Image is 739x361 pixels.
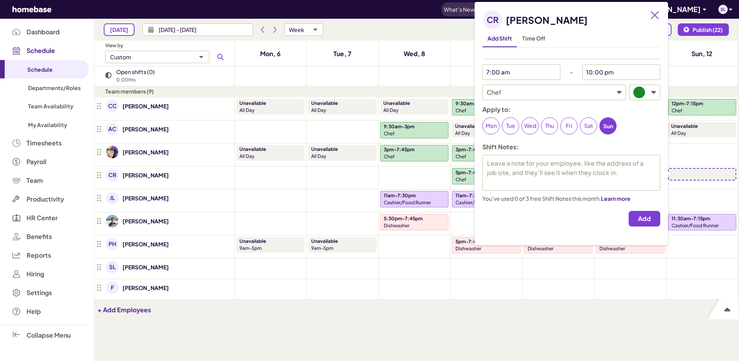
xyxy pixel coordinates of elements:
a: [PERSON_NAME] [122,239,169,249]
img: avatar [106,169,119,181]
span: My Availability [28,121,67,128]
p: Sun [600,121,616,131]
span: Departments/Roles [28,84,81,91]
svg: Homebase Logo [12,6,51,12]
button: Search [214,51,227,63]
p: 3pm-7:45pm [455,146,486,153]
p: Chef [384,130,395,137]
img: avatar [106,215,119,227]
img: avatar [106,192,119,204]
p: Chef [487,88,617,97]
button: Publish (22) [678,23,729,36]
span: Schedule [27,47,55,54]
p: 11:30am-7:15pm [672,215,710,222]
div: Custom [110,54,131,60]
p: Open shifts (0) [116,67,155,76]
span: Collapse Menu [27,331,71,339]
p: all day [671,130,730,137]
p: Unavailable [311,238,338,245]
p: View by [105,42,227,49]
span: Team Availability [28,103,73,110]
p: Dishwasher [599,245,625,252]
input: --:-- -- [482,64,549,80]
button: + Add Employees [97,306,151,314]
button: Add [629,211,660,227]
p: 5:30pm-7:45pm [384,215,423,222]
span: Add [638,215,651,223]
a: avatar [105,145,119,159]
p: Unavailable [383,100,410,107]
p: Chef [455,176,466,183]
p: Unavailable [311,100,338,107]
p: all day [455,130,514,137]
img: avatar [483,11,502,29]
span: Loading progress [482,58,660,60]
a: [PERSON_NAME] [122,124,169,134]
p: 9am-5pm [239,245,298,252]
img: avatar [106,281,119,294]
span: Timesheets [27,140,62,147]
img: avatar [106,100,119,112]
a: avatar [105,237,119,251]
p: 5pm-7:45pm [455,169,486,176]
p: Dishwasher [384,222,409,229]
a: [PERSON_NAME] [122,216,169,226]
button: [DATE] [104,23,135,36]
button: Close [648,8,662,22]
a: avatar [105,122,119,136]
span: Schedule [27,66,53,73]
span: HR Center [27,214,58,221]
a: Sun, 12 [687,48,717,60]
span: Publish (22) [693,27,723,33]
a: avatar [105,191,119,205]
p: 9am-5pm [311,245,370,252]
p: Unavailable [455,123,482,130]
img: avatar [106,261,119,273]
p: 9:30am-3pm [455,100,486,107]
a: Wed, 8 [399,48,430,60]
a: Tue, 7 [329,48,356,60]
span: Team [27,177,43,184]
span: What's New [444,6,475,13]
a: avatar [105,99,119,113]
p: [PERSON_NAME] [122,101,169,111]
p: all day [311,153,370,160]
p: Chef [384,153,395,160]
a: [PERSON_NAME] [122,147,169,157]
p: Cashier/Food Runner [384,199,431,206]
p: 11am-7:30pm [384,192,416,199]
a: avatar [105,168,119,182]
p: Team members (9) [105,87,233,96]
p: 11am-7:30pm [455,192,487,199]
p: all day [383,107,442,114]
p: [PERSON_NAME] [122,283,169,292]
h2: [PERSON_NAME] [506,13,588,27]
p: Dishwasher [455,245,481,252]
a: Mon, 6 [255,48,285,60]
p: 12pm-7:15pm [672,100,703,107]
button: Learn more [601,195,631,202]
button: Next period [269,23,281,36]
a: [PERSON_NAME] [122,262,169,272]
p: Sat [580,122,597,130]
a: [PERSON_NAME] [122,193,169,203]
p: Apply to: [482,105,660,114]
span: Productivity [27,196,64,203]
p: Mon [483,122,499,130]
h4: Wed, 8 [404,49,425,58]
p: Tue [502,122,519,130]
span: Reports [27,252,51,259]
span: Time Off [522,35,545,42]
a: [PERSON_NAME] [122,170,169,180]
img: avatar [718,5,728,14]
p: Unavailable [311,146,338,153]
span: Hiring [27,271,44,278]
button: Previous period [256,23,269,36]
